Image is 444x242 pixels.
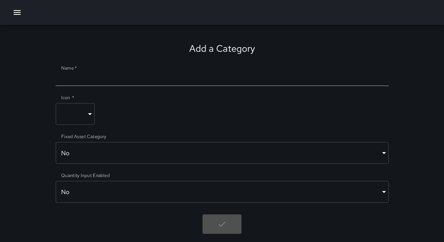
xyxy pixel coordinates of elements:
label: Name [61,65,77,71]
div: No [56,142,389,164]
div: Add a Category [189,42,255,54]
label: Quantity Input Enabled [61,172,110,179]
label: Fixed Asset Category [61,133,106,140]
div: No [56,181,389,203]
label: Icon [61,94,74,101]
